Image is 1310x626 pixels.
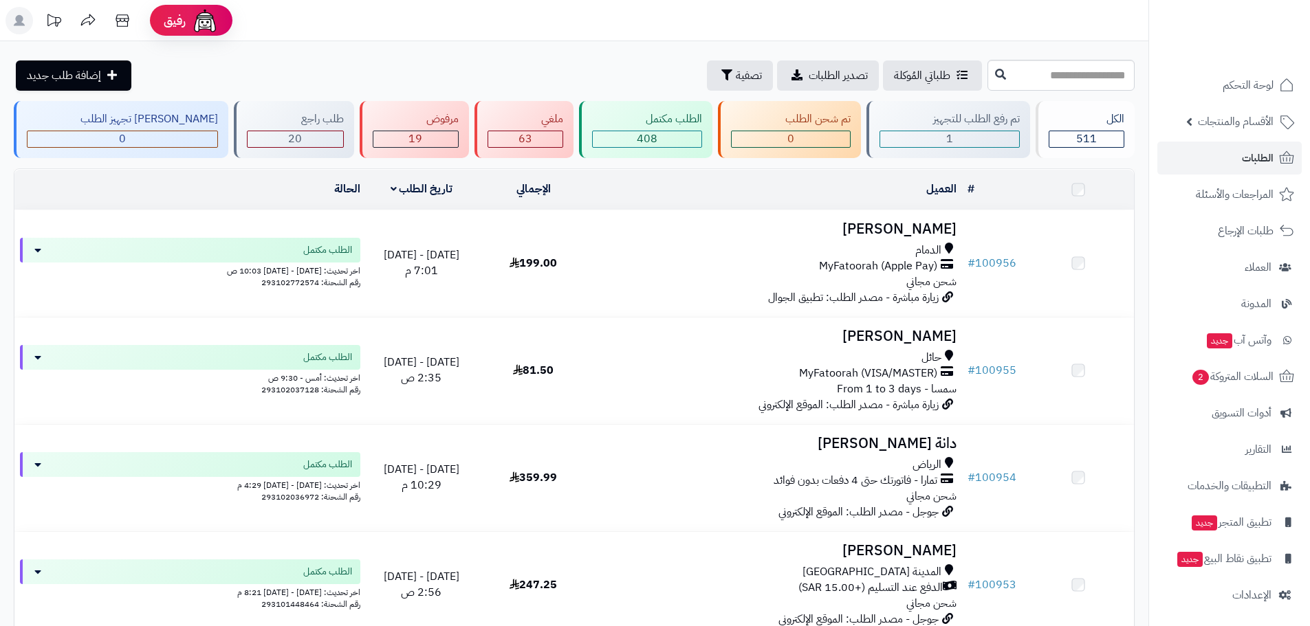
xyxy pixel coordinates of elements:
[921,350,941,366] span: حائل
[946,131,953,147] span: 1
[1232,585,1271,605] span: الإعدادات
[883,60,982,91] a: طلباتي المُوكلة
[774,473,937,489] span: تمارا - فاتورتك حتى 4 دفعات بدون فوائد
[1157,360,1302,393] a: السلات المتروكة2
[736,67,762,84] span: تصفية
[913,457,941,473] span: الرياض
[191,7,219,34] img: ai-face.png
[1245,258,1271,277] span: العملاء
[926,181,957,197] a: العميل
[1157,506,1302,539] a: تطبيق المتجرجديد
[968,255,1016,271] a: #100956
[516,181,551,197] a: الإجمالي
[373,111,459,127] div: مرفوض
[1157,69,1302,102] a: لوحة التحكم
[248,131,342,147] div: 20
[576,101,715,158] a: الطلب مكتمل 408
[1157,287,1302,320] a: المدونة
[510,577,557,593] span: 247.25
[731,111,850,127] div: تم شحن الطلب
[1190,513,1271,532] span: تطبيق المتجر
[513,362,554,379] span: 81.50
[595,221,957,237] h3: [PERSON_NAME]
[880,131,1019,147] div: 1
[20,262,360,277] div: اخر تحديث: [DATE] - [DATE] 10:03 ص
[809,67,868,84] span: تصدير الطلبات
[968,469,1016,486] a: #100954
[1205,331,1271,350] span: وآتس آب
[715,101,863,158] a: تم شحن الطلب 0
[334,181,360,197] a: الحالة
[595,328,957,344] h3: [PERSON_NAME]
[968,577,1016,593] a: #100953
[593,131,701,147] div: 408
[20,370,360,384] div: اخر تحديث: أمس - 9:30 ص
[373,131,458,147] div: 19
[906,488,957,504] span: شحن مجاني
[1157,178,1302,211] a: المراجعات والأسئلة
[595,436,957,451] h3: دانة [PERSON_NAME]
[968,469,975,486] span: #
[261,491,360,503] span: رقم الشحنة: 293102036972
[303,565,352,579] span: الطلب مكتمل
[510,255,557,271] span: 199.00
[1157,324,1302,357] a: وآتس آبجديد
[384,461,459,493] span: [DATE] - [DATE] 10:29 م
[778,504,939,520] span: جوجل - مصدر الطلب: الموقع الإلكتروني
[819,258,937,274] span: MyFatoorah (Apple Pay)
[20,477,360,491] div: اخر تحديث: [DATE] - [DATE] 4:29 م
[1216,28,1297,57] img: logo-2.png
[787,131,794,147] span: 0
[777,60,879,91] a: تصدير الطلبات
[1192,515,1217,530] span: جديد
[894,67,950,84] span: طلباتي المُوكلة
[1241,294,1271,313] span: المدونة
[1076,131,1097,147] span: 511
[1192,370,1209,385] span: 2
[164,12,186,29] span: رفيق
[1033,101,1137,158] a: الكل511
[1207,333,1232,348] span: جديد
[595,543,957,559] h3: [PERSON_NAME]
[1198,112,1274,131] span: الأقسام والمنتجات
[303,458,352,471] span: الطلب مكتمل
[707,60,773,91] button: تصفية
[261,598,360,610] span: رقم الشحنة: 293101448464
[384,247,459,279] span: [DATE] - [DATE] 7:01 م
[20,584,360,599] div: اخر تحديث: [DATE] - [DATE] 8:21 م
[384,568,459,601] span: [DATE] - [DATE] 2:56 ص
[798,580,943,596] span: الدفع عند التسليم (+15.00 SAR)
[27,111,218,127] div: [PERSON_NAME] تجهيز الطلب
[1157,251,1302,284] a: العملاء
[119,131,126,147] span: 0
[864,101,1033,158] a: تم رفع الطلب للتجهيز 1
[384,354,459,386] span: [DATE] - [DATE] 2:35 ص
[906,273,957,290] span: شحن مجاني
[915,243,941,258] span: الدمام
[1176,549,1271,568] span: تطبيق نقاط البيع
[1157,396,1302,429] a: أدوات التسويق
[1157,433,1302,466] a: التقارير
[803,564,941,580] span: المدينة [GEOGRAPHIC_DATA]
[1245,440,1271,459] span: التقارير
[28,131,217,147] div: 0
[758,396,939,413] span: زيارة مباشرة - مصدر الطلب: الموقع الإلكتروني
[968,362,975,379] span: #
[968,181,974,197] a: #
[247,111,343,127] div: طلب راجع
[303,350,352,364] span: الطلب مكتمل
[1177,552,1203,567] span: جديد
[488,131,563,147] div: 63
[1157,542,1302,575] a: تطبيق نقاط البيعجديد
[518,131,532,147] span: 63
[592,111,702,127] div: الطلب مكتمل
[837,381,957,397] span: سمسا - From 1 to 3 days
[1218,221,1274,241] span: طلبات الإرجاع
[968,577,975,593] span: #
[36,7,71,38] a: تحديثات المنصة
[1242,148,1274,168] span: الطلبات
[510,469,557,486] span: 359.99
[1157,142,1302,175] a: الطلبات
[357,101,472,158] a: مرفوض 19
[799,366,937,381] span: MyFatoorah (VISA/MASTER)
